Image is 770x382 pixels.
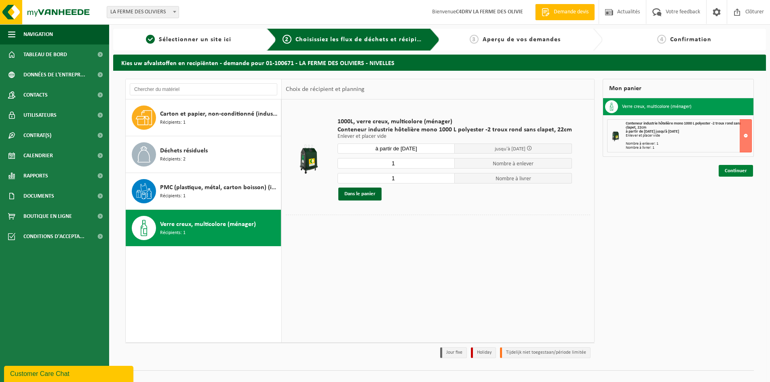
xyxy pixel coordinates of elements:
[626,129,679,134] strong: à partir de [DATE] jusqu'à [DATE]
[107,6,179,18] span: LA FERME DES OLIVIERS
[113,55,766,70] h2: Kies uw afvalstoffen en recipiënten - demande pour 01-100671 - LA FERME DES OLIVIERS - NIVELLES
[626,146,751,150] div: Nombre à livrer: 1
[126,210,281,246] button: Verre creux, multicolore (ménager) Récipients: 1
[23,226,84,247] span: Conditions d'accepta...
[455,173,572,184] span: Nombre à livrer
[338,134,572,139] p: Enlever et placer vide
[719,165,753,177] a: Continuer
[130,83,277,95] input: Chercher du matériel
[455,158,572,169] span: Nombre à enlever
[117,35,260,44] a: 1Sélectionner un site ici
[160,156,186,163] span: Récipients: 2
[23,166,48,186] span: Rapports
[338,126,572,134] span: Conteneur industrie hôtelière mono 1000 L polyester -2 troux rond sans clapet, 22cm
[500,347,591,358] li: Tijdelijk niet toegestaan/période limitée
[535,4,595,20] a: Demande devis
[126,136,281,173] button: Déchets résiduels Récipients: 2
[23,206,72,226] span: Boutique en ligne
[626,121,741,130] span: Conteneur industrie hôtelière mono 1000 L polyester -2 troux rond sans clapet, 22cm
[160,119,186,127] span: Récipients: 1
[160,192,186,200] span: Récipients: 1
[338,118,572,126] span: 1000L, verre creux, multicolore (ménager)
[552,8,591,16] span: Demande devis
[670,36,711,43] span: Confirmation
[456,9,523,15] strong: C4DRV LA FERME DES OLIVIE
[23,65,85,85] span: Données de l'entrepr...
[159,36,231,43] span: Sélectionner un site ici
[4,364,135,382] iframe: chat widget
[23,44,67,65] span: Tableau de bord
[23,186,54,206] span: Documents
[338,188,382,200] button: Dans le panier
[495,146,525,152] span: jusqu'à [DATE]
[622,100,692,113] h3: Verre creux, multicolore (ménager)
[160,146,208,156] span: Déchets résiduels
[126,99,281,136] button: Carton et papier, non-conditionné (industriel) Récipients: 1
[23,146,53,166] span: Calendrier
[160,219,256,229] span: Verre creux, multicolore (ménager)
[626,134,751,138] div: Enlever et placer vide
[126,173,281,210] button: PMC (plastique, métal, carton boisson) (industriel) Récipients: 1
[283,35,291,44] span: 2
[657,35,666,44] span: 4
[295,36,430,43] span: Choisissiez les flux de déchets et récipients
[23,85,48,105] span: Contacts
[23,24,53,44] span: Navigation
[23,105,57,125] span: Utilisateurs
[160,109,279,119] span: Carton et papier, non-conditionné (industriel)
[483,36,561,43] span: Aperçu de vos demandes
[471,347,496,358] li: Holiday
[626,142,751,146] div: Nombre à enlever: 1
[440,347,467,358] li: Jour fixe
[160,229,186,237] span: Récipients: 1
[603,79,754,98] div: Mon panier
[470,35,479,44] span: 3
[282,79,369,99] div: Choix de récipient et planning
[338,144,455,154] input: Sélectionnez date
[160,183,279,192] span: PMC (plastique, métal, carton boisson) (industriel)
[146,35,155,44] span: 1
[23,125,51,146] span: Contrat(s)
